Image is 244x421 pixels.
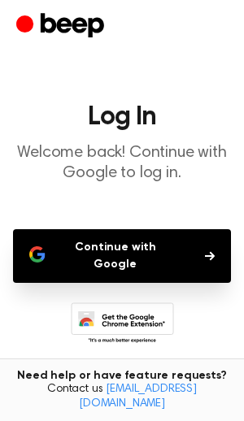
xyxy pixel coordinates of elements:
span: Contact us [10,383,234,411]
h1: Log In [13,104,231,130]
p: Welcome back! Continue with Google to log in. [13,143,231,184]
a: Beep [16,11,108,42]
button: Continue with Google [13,229,231,283]
a: [EMAIL_ADDRESS][DOMAIN_NAME] [79,384,197,410]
